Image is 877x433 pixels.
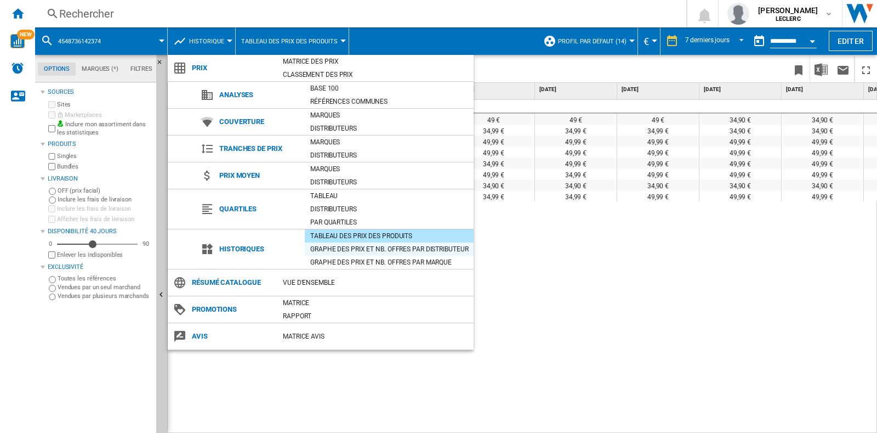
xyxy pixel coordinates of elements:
span: Couverture [214,114,305,130]
div: Distributeurs [305,123,474,134]
div: Matrice AVIS [277,331,474,342]
div: Matrice [277,297,474,308]
div: Marques [305,164,474,175]
div: Tableau des prix des produits [305,230,474,241]
div: Distributeurs [305,150,474,161]
div: Tableau [305,190,474,201]
span: Tranches de prix [214,141,305,156]
span: Promotions [186,302,277,317]
div: Rapport [277,311,474,322]
div: Matrice des prix [277,56,474,67]
span: Quartiles [214,201,305,217]
div: Distributeurs [305,204,474,215]
div: Classement des prix [277,69,474,80]
span: Résumé catalogue [186,275,277,290]
span: Analyses [214,87,305,103]
div: Par quartiles [305,217,474,228]
span: Avis [186,329,277,344]
div: Marques [305,110,474,121]
div: Graphe des prix et nb. offres par distributeur [305,244,474,255]
div: Base 100 [305,83,474,94]
div: Marques [305,137,474,148]
span: Prix moyen [214,168,305,183]
div: Vue d'ensemble [277,277,474,288]
div: Références communes [305,96,474,107]
div: Distributeurs [305,177,474,188]
div: Graphe des prix et nb. offres par marque [305,257,474,268]
span: Prix [186,60,277,76]
span: Historiques [214,241,305,257]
